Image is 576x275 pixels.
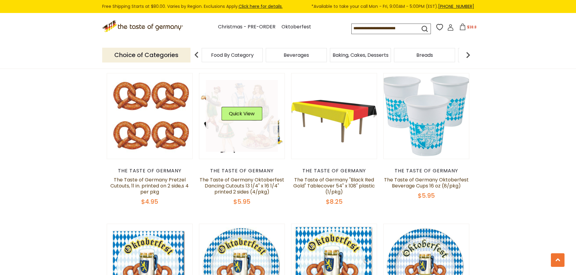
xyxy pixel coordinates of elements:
span: $5.95 [233,197,250,206]
img: previous arrow [190,49,203,61]
a: The Taste of Germany Oktoberfest Beverage Cups 16 oz (8/pkg) [384,176,469,189]
img: next arrow [462,49,474,61]
a: Click here for details. [239,3,283,9]
span: $8.25 [326,197,343,206]
span: $4.95 [141,197,158,206]
a: Oktoberfest [281,23,311,31]
a: Beverages [284,53,309,57]
div: The Taste of Germany [383,168,470,174]
img: The Taste of Germany Oktoberfest Beverage Cups 16 oz (8/pkg) [384,73,469,159]
button: Quick View [221,107,262,120]
span: *Available to take your call Mon - Fri, 9:00AM - 5:00PM (EST). [311,3,474,10]
span: $5.95 [418,191,435,200]
img: The Taste of Germany Pretzel Cutouts, 11 in. printed on 2 side,s 4 per pkg [107,73,193,159]
a: Breads [416,53,433,57]
div: The Taste of Germany [291,168,377,174]
a: Food By Category [211,53,254,57]
img: The Taste of Germany "Black Red Gold" Tablecover 54" x 108" plastic (1/pkg) [291,73,377,159]
a: Baking, Cakes, Desserts [333,53,389,57]
button: $38.8 [455,24,481,33]
img: The Taste of Germany Oktoberfest Dancing Cutouts 13 1/4" x 16 1/4" printed 2 sides (4/pkg) [199,73,285,161]
a: The Taste of Germany Oktoberfest Dancing Cutouts 13 1/4" x 16 1/4" printed 2 sides (4/pkg) [200,176,284,195]
div: Free Shipping Starts at $80.00. Varies by Region. Exclusions Apply. [102,3,474,10]
a: Christmas - PRE-ORDER [218,23,275,31]
a: The Taste of Germany Pretzel Cutouts, 11 in. printed on 2 side,s 4 per pkg [110,176,189,195]
div: The Taste of Germany [199,168,285,174]
p: Choice of Categories [102,48,190,62]
div: The Taste of Germany [107,168,193,174]
a: [PHONE_NUMBER] [438,3,474,9]
span: $38.8 [467,24,477,30]
a: The Taste of Germany "Black Red Gold" Tablecover 54" x 108" plastic (1/pkg) [293,176,375,195]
